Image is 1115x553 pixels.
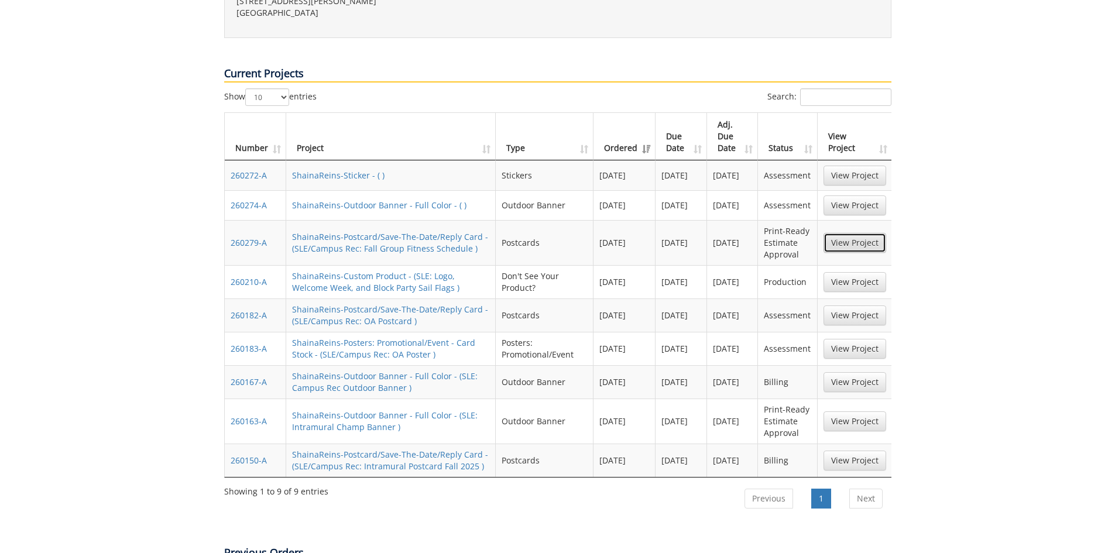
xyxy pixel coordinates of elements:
[496,332,593,365] td: Posters: Promotional/Event
[824,411,886,431] a: View Project
[292,170,385,181] a: ShainaReins-Sticker - ( )
[656,160,707,190] td: [DATE]
[496,444,593,477] td: Postcards
[656,444,707,477] td: [DATE]
[593,399,656,444] td: [DATE]
[225,113,286,160] th: Number: activate to sort column ascending
[849,489,883,509] a: Next
[707,365,759,399] td: [DATE]
[824,451,886,470] a: View Project
[236,7,549,19] p: [GEOGRAPHIC_DATA]
[224,481,328,497] div: Showing 1 to 9 of 9 entries
[707,444,759,477] td: [DATE]
[707,113,759,160] th: Adj. Due Date: activate to sort column ascending
[593,298,656,332] td: [DATE]
[758,113,817,160] th: Status: activate to sort column ascending
[656,190,707,220] td: [DATE]
[824,339,886,359] a: View Project
[593,332,656,365] td: [DATE]
[824,272,886,292] a: View Project
[292,200,466,211] a: ShainaReins-Outdoor Banner - Full Color - ( )
[758,190,817,220] td: Assessment
[745,489,793,509] a: Previous
[292,337,475,360] a: ShainaReins-Posters: Promotional/Event - Card Stock - (SLE/Campus Rec: OA Poster )
[707,399,759,444] td: [DATE]
[245,88,289,106] select: Showentries
[758,365,817,399] td: Billing
[496,265,593,298] td: Don't See Your Product?
[656,399,707,444] td: [DATE]
[707,220,759,265] td: [DATE]
[758,160,817,190] td: Assessment
[286,113,496,160] th: Project: activate to sort column ascending
[292,370,478,393] a: ShainaReins-Outdoor Banner - Full Color - (SLE: Campus Rec Outdoor Banner )
[824,195,886,215] a: View Project
[593,444,656,477] td: [DATE]
[824,372,886,392] a: View Project
[496,365,593,399] td: Outdoor Banner
[800,88,891,106] input: Search:
[593,220,656,265] td: [DATE]
[824,166,886,186] a: View Project
[593,190,656,220] td: [DATE]
[758,399,817,444] td: Print-Ready Estimate Approval
[707,265,759,298] td: [DATE]
[224,88,317,106] label: Show entries
[593,160,656,190] td: [DATE]
[292,270,459,293] a: ShainaReins-Custom Product - (SLE: Logo, Welcome Week, and Block Party Sail Flags )
[231,376,267,387] a: 260167-A
[496,220,593,265] td: Postcards
[656,265,707,298] td: [DATE]
[292,304,488,327] a: ShainaReins-Postcard/Save-The-Date/Reply Card - (SLE/Campus Rec: OA Postcard )
[767,88,891,106] label: Search:
[496,113,593,160] th: Type: activate to sort column ascending
[292,410,478,432] a: ShainaReins-Outdoor Banner - Full Color - (SLE: Intramural Champ Banner )
[758,444,817,477] td: Billing
[496,399,593,444] td: Outdoor Banner
[824,233,886,253] a: View Project
[707,332,759,365] td: [DATE]
[496,190,593,220] td: Outdoor Banner
[758,265,817,298] td: Production
[656,298,707,332] td: [DATE]
[292,449,488,472] a: ShainaReins-Postcard/Save-The-Date/Reply Card - (SLE/Campus Rec: Intramural Postcard Fall 2025 )
[231,455,267,466] a: 260150-A
[818,113,892,160] th: View Project: activate to sort column ascending
[707,298,759,332] td: [DATE]
[593,113,656,160] th: Ordered: activate to sort column ascending
[224,66,891,83] p: Current Projects
[292,231,488,254] a: ShainaReins-Postcard/Save-The-Date/Reply Card - (SLE/Campus Rec: Fall Group Fitness Schedule )
[758,220,817,265] td: Print-Ready Estimate Approval
[758,298,817,332] td: Assessment
[231,415,267,427] a: 260163-A
[811,489,831,509] a: 1
[656,365,707,399] td: [DATE]
[231,310,267,321] a: 260182-A
[758,332,817,365] td: Assessment
[707,160,759,190] td: [DATE]
[231,343,267,354] a: 260183-A
[496,298,593,332] td: Postcards
[824,305,886,325] a: View Project
[231,276,267,287] a: 260210-A
[707,190,759,220] td: [DATE]
[593,265,656,298] td: [DATE]
[496,160,593,190] td: Stickers
[231,170,267,181] a: 260272-A
[656,332,707,365] td: [DATE]
[593,365,656,399] td: [DATE]
[656,220,707,265] td: [DATE]
[656,113,707,160] th: Due Date: activate to sort column ascending
[231,200,267,211] a: 260274-A
[231,237,267,248] a: 260279-A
